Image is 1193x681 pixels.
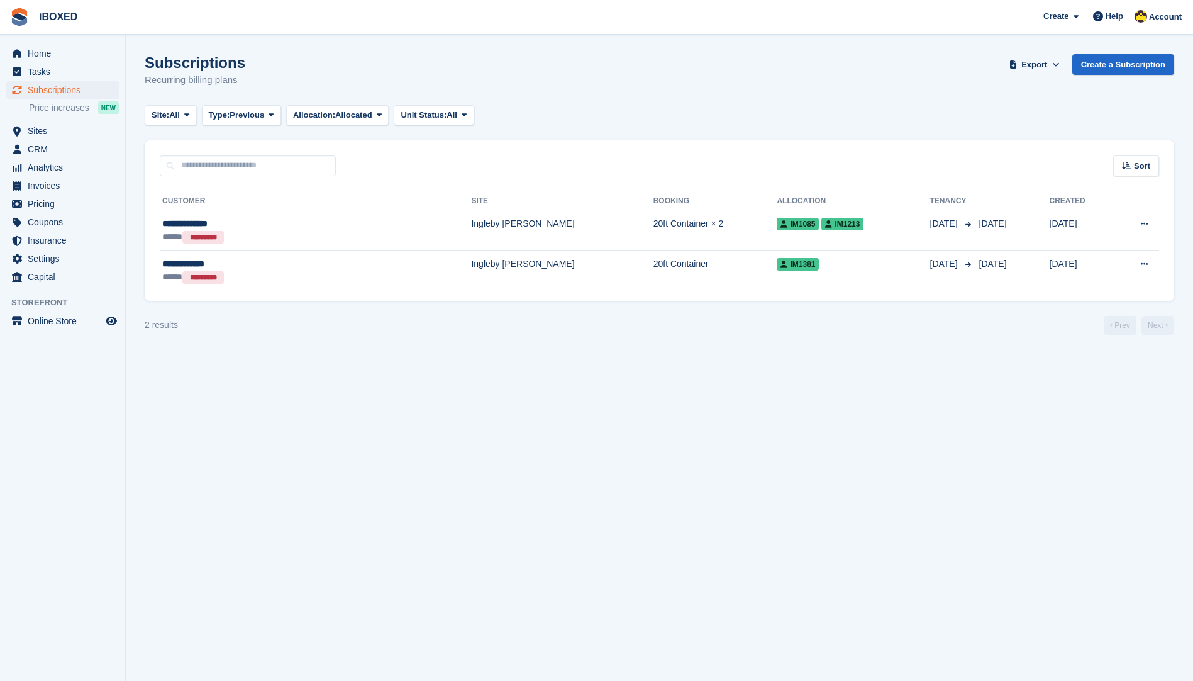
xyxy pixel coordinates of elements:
span: Allocation: [293,109,335,121]
span: IM1381 [777,258,819,271]
a: Price increases NEW [29,101,119,115]
a: menu [6,122,119,140]
a: menu [6,312,119,330]
a: menu [6,195,119,213]
a: Create a Subscription [1072,54,1174,75]
span: Capital [28,268,103,286]
td: [DATE] [1050,211,1113,251]
td: [DATE] [1050,251,1113,291]
span: Settings [28,250,103,267]
td: 20ft Container [653,251,777,291]
span: Previous [230,109,264,121]
span: Tasks [28,63,103,81]
span: IM1085 [777,218,819,230]
button: Allocation: Allocated [286,105,389,126]
a: Next [1141,316,1174,335]
a: menu [6,232,119,249]
span: Storefront [11,296,125,309]
span: Home [28,45,103,62]
th: Booking [653,191,777,211]
a: menu [6,213,119,231]
span: Type: [209,109,230,121]
th: Customer [160,191,471,211]
span: Invoices [28,177,103,194]
a: Previous [1104,316,1136,335]
th: Created [1050,191,1113,211]
span: All [447,109,457,121]
span: [DATE] [979,218,1007,228]
h1: Subscriptions [145,54,245,71]
a: menu [6,81,119,99]
span: Account [1149,11,1182,23]
span: IM1213 [821,218,863,230]
a: menu [6,268,119,286]
a: menu [6,63,119,81]
button: Export [1007,54,1062,75]
th: Site [471,191,653,211]
p: Recurring billing plans [145,73,245,87]
button: Site: All [145,105,197,126]
a: iBOXED [34,6,82,27]
td: Ingleby [PERSON_NAME] [471,251,653,291]
td: Ingleby [PERSON_NAME] [471,211,653,251]
span: [DATE] [930,217,960,230]
span: Pricing [28,195,103,213]
a: menu [6,45,119,62]
span: Subscriptions [28,81,103,99]
td: 20ft Container × 2 [653,211,777,251]
th: Tenancy [930,191,974,211]
a: menu [6,250,119,267]
div: NEW [98,101,119,114]
span: [DATE] [979,259,1007,269]
nav: Page [1101,316,1177,335]
img: stora-icon-8386f47178a22dfd0bd8f6a31ec36ba5ce8667c1dd55bd0f319d3a0aa187defe.svg [10,8,29,26]
a: menu [6,159,119,176]
span: CRM [28,140,103,158]
th: Allocation [777,191,929,211]
a: Preview store [104,313,119,329]
button: Type: Previous [202,105,281,126]
span: All [169,109,180,121]
span: Price increases [29,102,89,114]
span: Export [1021,59,1047,71]
a: menu [6,140,119,158]
a: menu [6,177,119,194]
span: Online Store [28,312,103,330]
span: Analytics [28,159,103,176]
div: 2 results [145,318,178,332]
span: Site: [152,109,169,121]
span: Coupons [28,213,103,231]
span: Help [1106,10,1123,23]
button: Unit Status: All [394,105,474,126]
span: [DATE] [930,257,960,271]
span: Allocated [335,109,372,121]
span: Sort [1134,160,1150,172]
img: Katie Brown [1135,10,1147,23]
span: Sites [28,122,103,140]
span: Create [1043,10,1068,23]
span: Unit Status: [401,109,447,121]
span: Insurance [28,232,103,249]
